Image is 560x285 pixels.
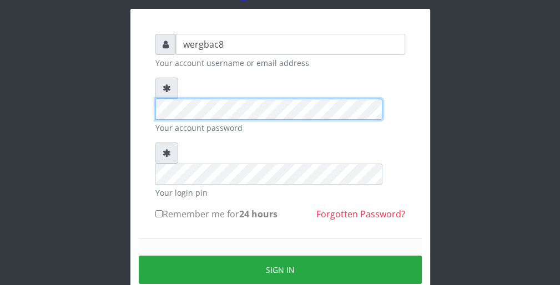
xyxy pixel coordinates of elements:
[139,256,422,284] button: Sign in
[176,34,405,55] input: Username or email address
[239,208,278,220] b: 24 hours
[155,122,405,134] small: Your account password
[155,57,405,69] small: Your account username or email address
[155,187,405,199] small: Your login pin
[155,210,163,217] input: Remember me for24 hours
[316,208,405,220] a: Forgotten Password?
[155,207,278,221] label: Remember me for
